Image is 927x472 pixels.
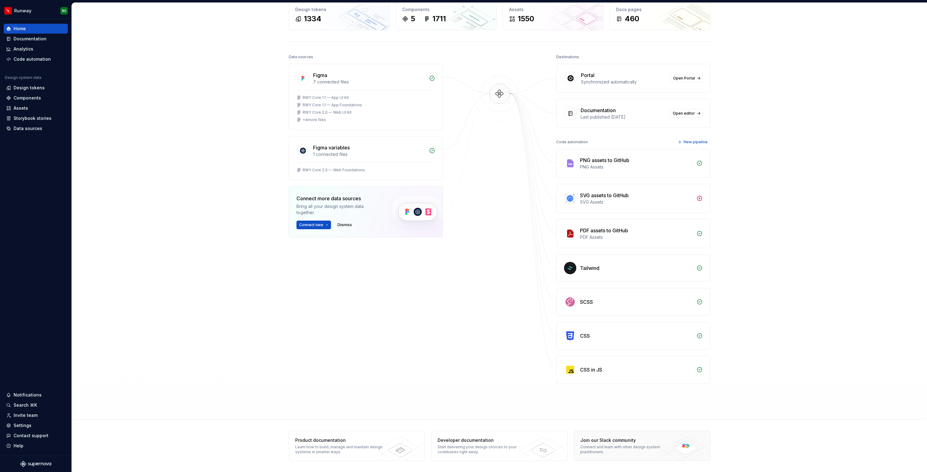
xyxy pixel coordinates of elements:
[14,8,31,14] div: Runway
[580,445,670,454] div: Connect and learn with other design system practitioners.
[580,264,599,272] div: Tailwind
[580,192,629,199] div: SVG assets to GitHub
[313,71,327,79] div: Figma
[303,110,352,115] div: RWY Core 2.0 — Web UI Kit
[14,56,51,62] div: Code automation
[304,14,321,24] div: 1334
[289,136,443,180] a: Figma variables1 connected filesRWY Core 2.0 — Web Foundations
[296,221,331,229] button: Connect new
[432,14,446,24] div: 1711
[4,54,68,64] a: Code automation
[289,53,313,61] div: Data sources
[289,431,425,461] a: Product documentationLearn how to build, manage and maintain design systems in smarter ways.
[295,6,383,13] div: Design tokens
[14,105,28,111] div: Assets
[580,437,670,443] div: Join our Slack community
[14,125,42,132] div: Data sources
[684,140,708,144] span: New pipeline
[509,6,597,13] div: Assets
[14,36,47,42] div: Documentation
[4,410,68,420] a: Invite team
[4,103,68,113] a: Assets
[303,117,326,122] div: + 4 more files
[4,83,68,93] a: Design tokens
[581,71,594,79] div: Portal
[14,443,23,449] div: Help
[431,431,568,461] a: Developer documentationStart delivering your design choices to your codebases right away.
[411,14,415,24] div: 5
[14,433,48,439] div: Contact support
[289,64,443,130] a: Figma7 connected filesRWY Core 1.1 — App UI KitRWY Core 1.1 — App FoundationsRWY Core 2.0 — Web U...
[580,298,593,306] div: SCSS
[299,222,323,227] span: Connect new
[313,144,350,151] div: Figma variables
[14,46,33,52] div: Analytics
[580,227,628,234] div: PDF assets to GitHub
[14,412,38,418] div: Invite team
[4,390,68,400] button: Notifications
[402,6,490,13] div: Components
[14,402,37,408] div: Search ⌘K
[4,124,68,133] a: Data sources
[295,437,385,443] div: Product documentation
[14,26,26,32] div: Home
[581,114,666,120] div: Last published [DATE]
[580,366,602,373] div: CSS in JS
[303,103,362,108] div: RWY Core 1.1 — App Foundations
[580,234,693,240] div: PDF Assets
[670,109,703,118] a: Open editor
[4,44,68,54] a: Analytics
[4,93,68,103] a: Components
[313,151,425,157] div: 1 connected files
[4,400,68,410] button: Search ⌘K
[438,445,527,454] div: Start delivering your design choices to your codebases right away.
[4,34,68,44] a: Documentation
[4,421,68,430] a: Settings
[670,74,703,83] a: Open Portal
[337,222,352,227] span: Dismiss
[556,53,579,61] div: Destinations
[335,221,355,229] button: Dismiss
[62,8,67,13] div: RC
[580,332,590,340] div: CSS
[438,437,527,443] div: Developer documentation
[676,138,710,146] button: New pipeline
[4,24,68,34] a: Home
[673,76,695,81] span: Open Portal
[303,168,365,173] div: RWY Core 2.0 — Web Foundations
[303,95,349,100] div: RWY Core 1.1 — App UI Kit
[14,95,41,101] div: Components
[5,75,41,80] div: Design system data
[313,79,425,85] div: 7 connected files
[14,115,51,121] div: Storybook stories
[4,7,12,14] img: 6b187050-a3ed-48aa-8485-808e17fcee26.png
[14,85,45,91] div: Design tokens
[581,107,616,114] div: Documentation
[295,445,385,454] div: Learn how to build, manage and maintain design systems in smarter ways.
[4,113,68,123] a: Storybook stories
[580,164,693,170] div: PNG Assets
[296,203,380,216] div: Bring all your design system data together.
[556,138,588,146] div: Code automation
[14,392,42,398] div: Notifications
[4,441,68,451] button: Help
[296,195,380,202] div: Connect more data sources
[14,422,31,429] div: Settings
[625,14,639,24] div: 460
[673,111,695,116] span: Open editor
[20,461,51,467] svg: Supernova Logo
[616,6,704,13] div: Docs pages
[581,79,667,85] div: Synchronized automatically
[580,199,693,205] div: SVG Assets
[1,4,70,17] button: RunwayRC
[574,431,710,461] a: Join our Slack communityConnect and learn with other design system practitioners.
[4,431,68,441] button: Contact support
[580,157,629,164] div: PNG assets to GitHub
[518,14,534,24] div: 1550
